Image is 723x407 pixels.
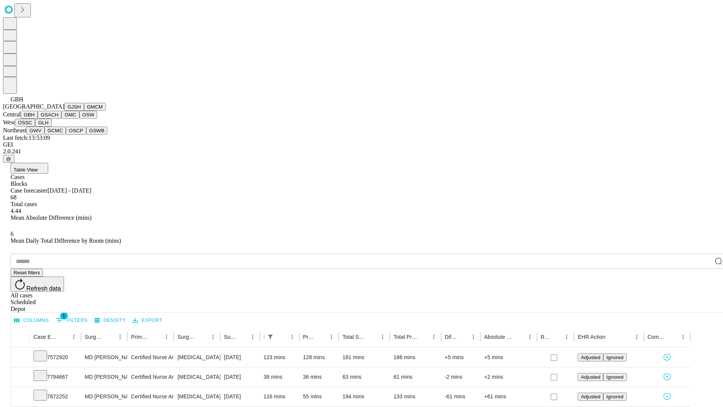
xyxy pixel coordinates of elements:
[603,353,626,361] button: Ignored
[445,334,457,340] div: Difference
[264,348,296,367] div: 123 mins
[224,387,256,406] div: [DATE]
[648,334,667,340] div: Comments
[3,127,26,133] span: Northeast
[197,332,208,342] button: Sort
[64,103,84,111] button: GJSH
[54,314,90,326] button: Show filters
[237,332,247,342] button: Sort
[578,353,603,361] button: Adjusted
[11,277,64,292] button: Refresh data
[177,348,216,367] div: [MEDICAL_DATA] [MEDICAL_DATA] REMOVAL TUBES AND/OR OVARIES FOR UTERUS 250GM OR LESS
[468,332,479,342] button: Menu
[93,315,128,326] button: Density
[14,167,38,173] span: Table View
[578,373,603,381] button: Adjusted
[445,348,477,367] div: +5 mins
[303,348,335,367] div: 128 mins
[34,367,77,387] div: 7794667
[394,348,437,367] div: 186 mins
[66,127,86,135] button: OSCP
[342,348,386,367] div: 181 mins
[177,387,216,406] div: [MEDICAL_DATA] FLEXIBLE PROXIMAL DIAGNOSTIC
[678,332,688,342] button: Menu
[3,155,14,163] button: @
[287,332,297,342] button: Menu
[316,332,326,342] button: Sort
[303,334,315,340] div: Predicted In Room Duration
[603,393,626,401] button: Ignored
[11,187,47,194] span: Case forecaster
[3,135,50,141] span: Last fetch: 13:53:09
[525,332,535,342] button: Menu
[606,332,617,342] button: Sort
[541,334,551,340] div: Resolved in EHR
[6,156,11,162] span: @
[342,334,366,340] div: Total Scheduled Duration
[631,332,642,342] button: Menu
[131,367,170,387] div: Certified Nurse Anesthetist
[131,315,164,326] button: Export
[11,214,92,221] span: Mean Absolute Difference (mins)
[85,387,124,406] div: MD [PERSON_NAME]
[104,332,115,342] button: Sort
[11,163,48,174] button: Table View
[26,127,44,135] button: GWV
[3,148,720,155] div: 2.0.241
[34,334,57,340] div: Case Epic Id
[3,141,720,148] div: GEI
[265,332,276,342] div: 1 active filter
[208,332,218,342] button: Menu
[35,119,51,127] button: GLH
[394,367,437,387] div: 61 mins
[551,332,561,342] button: Sort
[3,103,64,110] span: [GEOGRAPHIC_DATA]
[15,371,26,384] button: Expand
[303,367,335,387] div: 36 mins
[342,367,386,387] div: 63 mins
[394,387,437,406] div: 133 mins
[484,387,533,406] div: +61 mins
[418,332,429,342] button: Sort
[484,367,533,387] div: +2 mins
[377,332,388,342] button: Menu
[115,332,125,342] button: Menu
[367,332,377,342] button: Sort
[561,332,572,342] button: Menu
[394,334,417,340] div: Total Predicted Duration
[61,111,79,119] button: GMC
[11,201,37,207] span: Total cases
[69,332,79,342] button: Menu
[3,111,21,118] span: Central
[667,332,678,342] button: Sort
[86,127,108,135] button: GSWB
[85,334,104,340] div: Surgeon Name
[85,348,124,367] div: MD [PERSON_NAME] [PERSON_NAME] Md
[15,119,35,127] button: OSSC
[342,387,386,406] div: 194 mins
[264,387,296,406] div: 116 mins
[11,208,21,214] span: 4.44
[265,332,276,342] button: Show filters
[429,332,439,342] button: Menu
[224,367,256,387] div: [DATE]
[60,312,68,320] span: 1
[131,348,170,367] div: Certified Nurse Anesthetist
[12,315,51,326] button: Select columns
[14,270,40,275] span: Reset filters
[458,332,468,342] button: Sort
[151,332,161,342] button: Sort
[606,374,623,380] span: Ignored
[58,332,69,342] button: Sort
[38,111,61,119] button: GSACH
[3,119,15,125] span: West
[224,334,236,340] div: Surgery Date
[445,367,477,387] div: -2 mins
[131,387,170,406] div: Certified Nurse Anesthetist
[11,194,17,200] span: 68
[578,334,605,340] div: EHR Action
[606,355,623,360] span: Ignored
[177,367,216,387] div: [MEDICAL_DATA] WITH [MEDICAL_DATA] AND/OR [MEDICAL_DATA] WITH OR WITHOUT D\T\C
[44,127,66,135] button: GCMC
[11,231,14,237] span: 6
